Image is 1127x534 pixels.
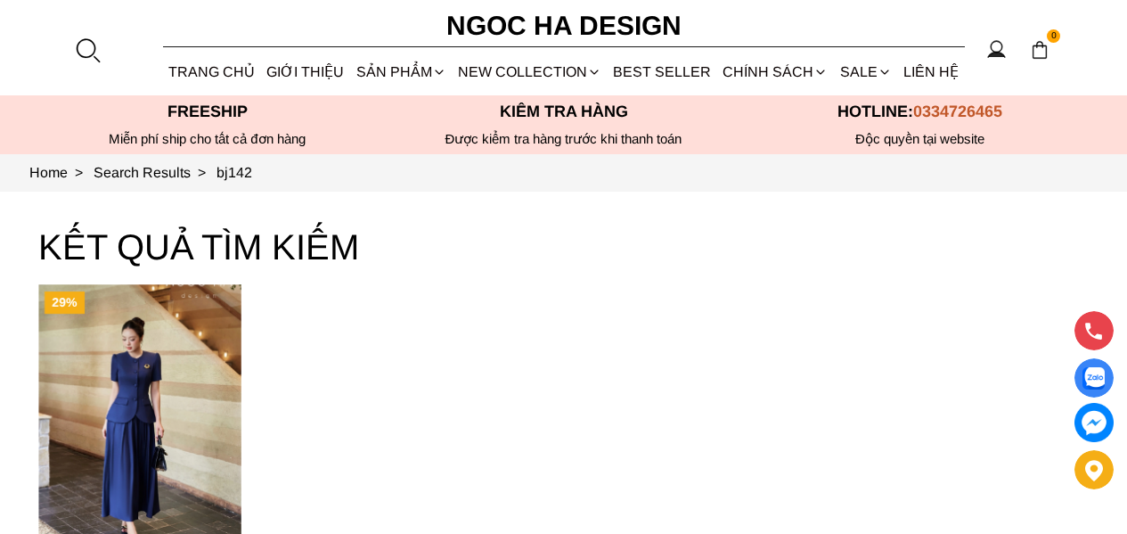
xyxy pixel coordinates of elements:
[29,165,94,180] a: Link to Home
[1082,367,1105,390] img: Display image
[897,48,964,95] a: LIÊN HỆ
[608,48,717,95] a: BEST SELLER
[717,48,834,95] div: Chính sách
[430,4,698,47] a: Ngoc Ha Design
[29,103,386,121] p: Freeship
[1047,29,1061,44] span: 0
[261,48,350,95] a: GIỚI THIỆU
[216,165,252,180] a: Link to bj142
[913,103,1002,120] span: 0334726465
[1030,40,1049,60] img: img-CART-ICON-ksit0nf1
[1074,403,1114,442] a: messenger
[1074,358,1114,398] a: Display image
[742,103,1098,121] p: Hotline:
[386,131,742,147] p: Được kiểm tra hàng trước khi thanh toán
[191,165,213,180] span: >
[68,165,90,180] span: >
[834,48,897,95] a: SALE
[452,48,607,95] a: NEW COLLECTION
[500,103,628,120] font: Kiểm tra hàng
[38,218,1090,275] h3: KẾT QUẢ TÌM KIẾM
[29,131,386,147] div: Miễn phí ship cho tất cả đơn hàng
[742,131,1098,147] h6: Độc quyền tại website
[350,48,452,95] div: SẢN PHẨM
[94,165,216,180] a: Link to Search Results
[163,48,261,95] a: TRANG CHỦ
